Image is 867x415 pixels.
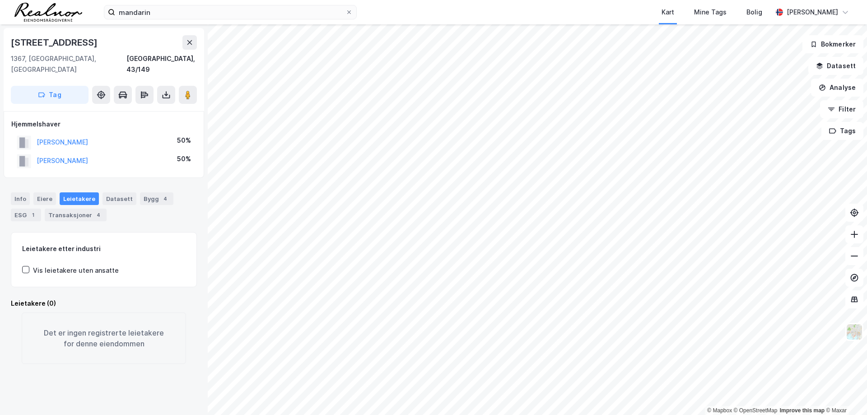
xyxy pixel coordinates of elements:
button: Tags [821,122,863,140]
button: Datasett [808,57,863,75]
div: 1 [28,210,37,219]
div: [GEOGRAPHIC_DATA], 43/149 [126,53,197,75]
div: Hjemmelshaver [11,119,196,130]
img: realnor-logo.934646d98de889bb5806.png [14,3,82,22]
button: Bokmerker [802,35,863,53]
div: Eiere [33,192,56,205]
div: Transaksjoner [45,209,107,221]
button: Tag [11,86,89,104]
iframe: Chat Widget [822,372,867,415]
div: Kontrollprogram for chat [822,372,867,415]
div: Vis leietakere uten ansatte [33,265,119,276]
div: Bolig [746,7,762,18]
div: Leietakere (0) [11,298,197,309]
div: Leietakere [60,192,99,205]
button: Analyse [811,79,863,97]
a: OpenStreetMap [734,407,778,414]
div: 4 [161,194,170,203]
div: 50% [177,154,191,164]
div: Kart [662,7,674,18]
div: 50% [177,135,191,146]
div: Mine Tags [694,7,727,18]
img: Z [846,323,863,340]
div: Bygg [140,192,173,205]
div: Info [11,192,30,205]
div: Datasett [103,192,136,205]
div: ESG [11,209,41,221]
a: Improve this map [780,407,825,414]
div: Leietakere etter industri [22,243,186,254]
div: [PERSON_NAME] [787,7,838,18]
div: Det er ingen registrerte leietakere for denne eiendommen [22,312,186,364]
button: Filter [820,100,863,118]
input: Søk på adresse, matrikkel, gårdeiere, leietakere eller personer [115,5,345,19]
a: Mapbox [707,407,732,414]
div: 4 [94,210,103,219]
div: [STREET_ADDRESS] [11,35,99,50]
div: 1367, [GEOGRAPHIC_DATA], [GEOGRAPHIC_DATA] [11,53,126,75]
